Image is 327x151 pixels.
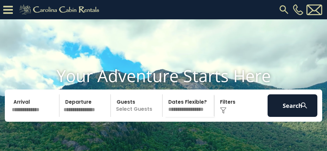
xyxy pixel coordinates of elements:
[268,94,317,117] button: Search
[220,107,226,114] img: filter--v1.png
[278,4,290,15] img: search-regular.svg
[300,101,308,109] img: search-regular-white.png
[16,3,105,16] img: Khaki-logo.png
[291,4,305,15] a: [PHONE_NUMBER]
[113,94,162,117] p: Select Guests
[5,66,322,86] h1: Your Adventure Starts Here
